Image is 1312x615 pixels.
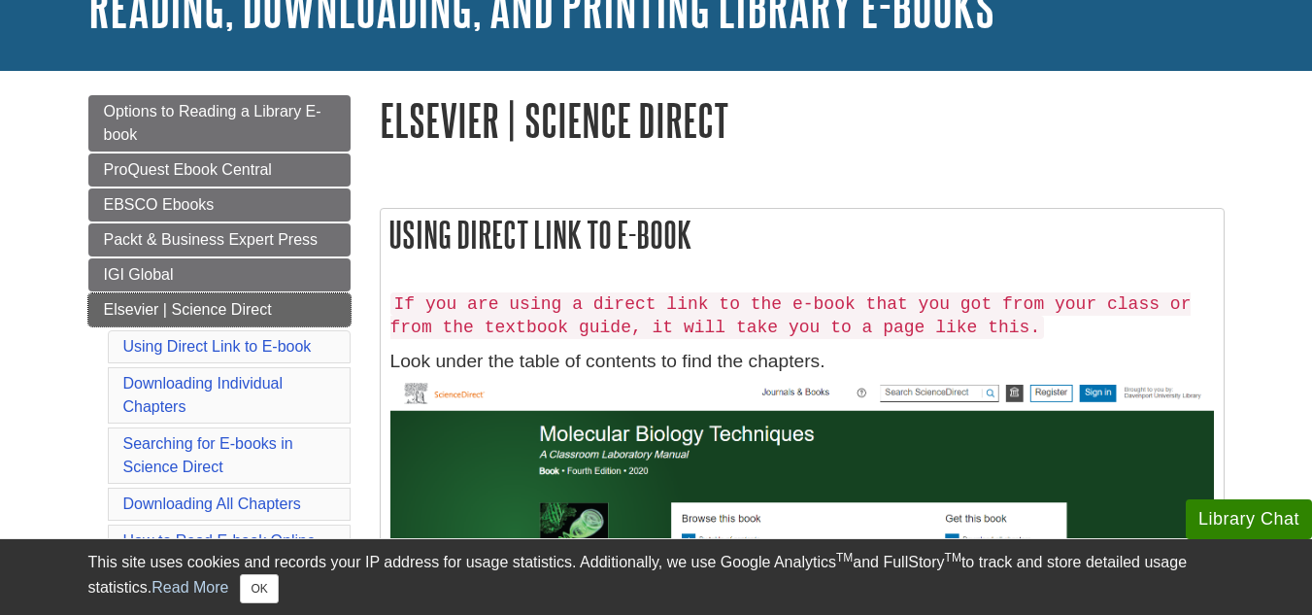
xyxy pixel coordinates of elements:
sup: TM [836,551,853,564]
h2: Using Direct Link to E-book [381,209,1224,260]
span: Options to Reading a Library E-book [104,103,321,143]
span: IGI Global [104,266,174,283]
a: How to Read E-book Online [123,532,316,549]
button: Library Chat [1186,499,1312,539]
div: This site uses cookies and records your IP address for usage statistics. Additionally, we use Goo... [88,551,1225,603]
a: EBSCO Ebooks [88,188,351,222]
span: Elsevier | Science Direct [104,301,272,318]
a: Read More [151,579,228,596]
sup: TM [945,551,961,564]
a: Using Direct Link to E-book [123,338,312,355]
span: EBSCO Ebooks [104,196,215,213]
a: Packt & Business Expert Press [88,223,351,256]
a: ProQuest Ebook Central [88,154,351,187]
h1: Elsevier | Science Direct [380,95,1225,145]
a: Searching for E-books in Science Direct [123,435,293,475]
a: IGI Global [88,258,351,291]
span: Packt & Business Expert Press [104,231,319,248]
button: Close [240,574,278,603]
a: Downloading Individual Chapters [123,375,284,415]
a: Downloading All Chapters [123,495,301,512]
code: If you are using a direct link to the e-book that you got from your class or from the textbook gu... [390,292,1192,339]
a: Elsevier | Science Direct [88,293,351,326]
span: ProQuest Ebook Central [104,161,272,178]
a: Options to Reading a Library E-book [88,95,351,152]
